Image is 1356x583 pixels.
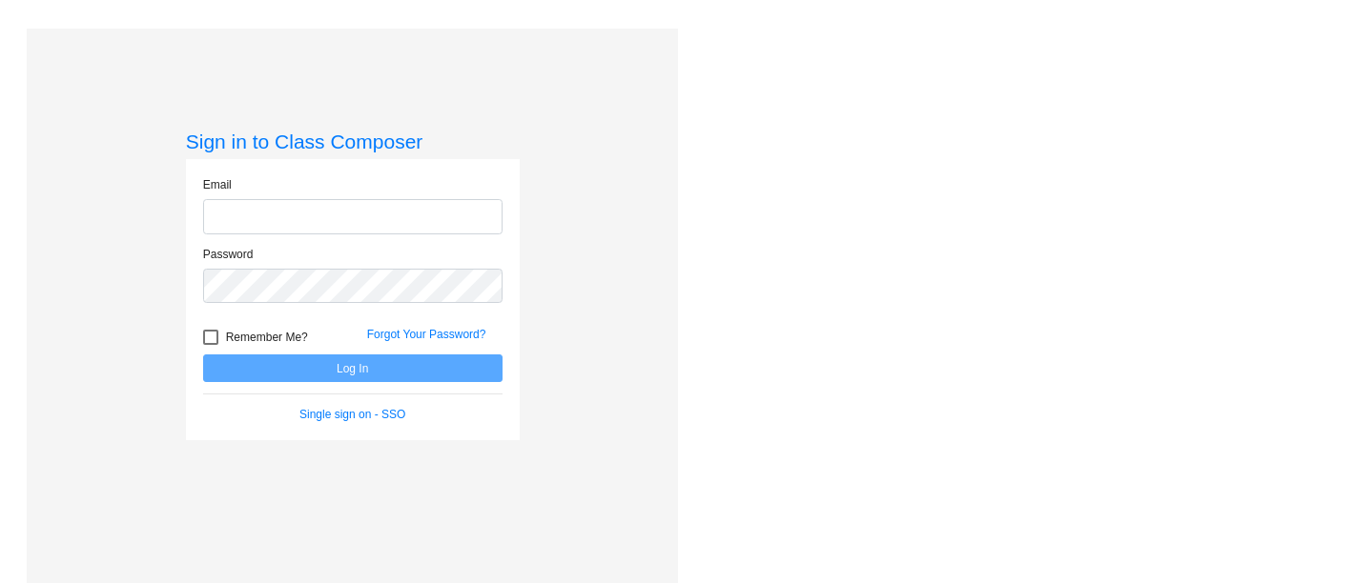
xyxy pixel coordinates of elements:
button: Log In [203,354,503,382]
label: Password [203,246,254,263]
span: Remember Me? [226,326,308,349]
label: Email [203,176,232,193]
a: Forgot Your Password? [367,328,486,341]
h3: Sign in to Class Composer [186,130,520,153]
a: Single sign on - SSO [299,408,405,421]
